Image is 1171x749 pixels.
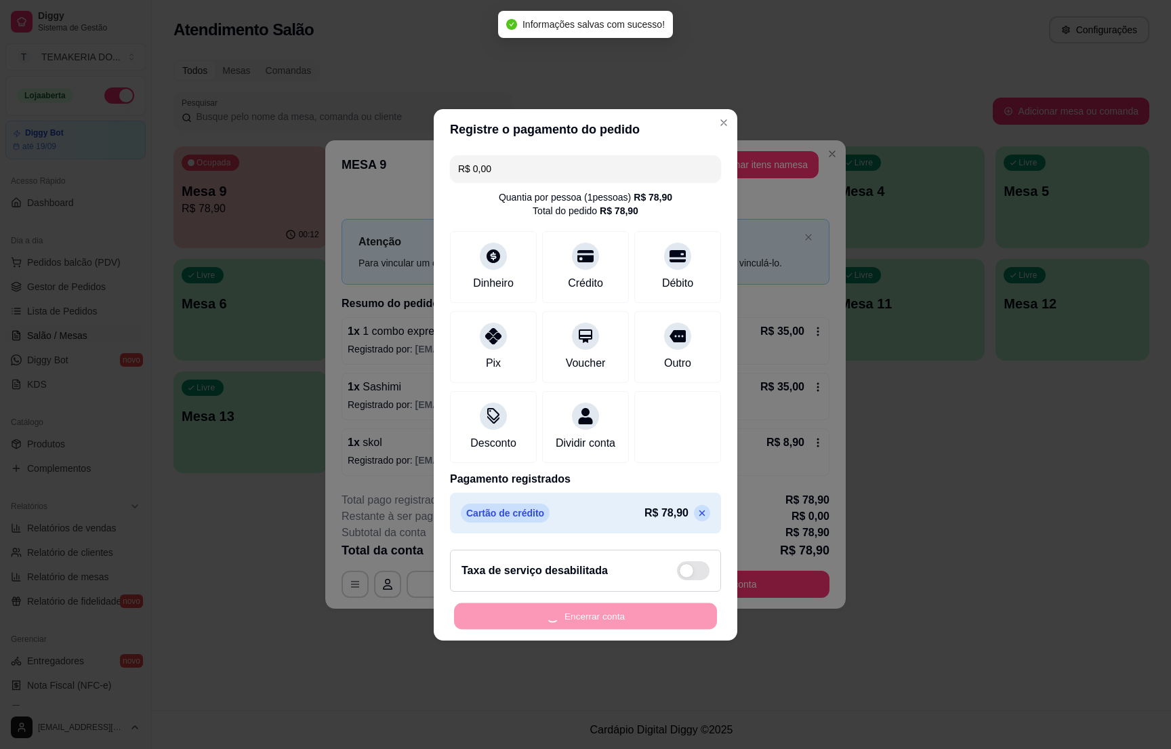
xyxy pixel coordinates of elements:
[600,204,638,218] div: R$ 78,90
[458,155,713,182] input: Ex.: hambúrguer de cordeiro
[533,204,638,218] div: Total do pedido
[450,471,721,487] p: Pagamento registrados
[713,112,735,134] button: Close
[434,109,737,150] header: Registre o pagamento do pedido
[461,563,608,579] h2: Taxa de serviço desabilitada
[461,504,550,523] p: Cartão de crédito
[662,275,693,291] div: Débito
[634,190,672,204] div: R$ 78,90
[568,275,603,291] div: Crédito
[499,190,672,204] div: Quantia por pessoa ( 1 pessoas)
[522,19,665,30] span: Informações salvas com sucesso!
[664,355,691,371] div: Outro
[506,19,517,30] span: check-circle
[473,275,514,291] div: Dinheiro
[486,355,501,371] div: Pix
[644,505,689,521] p: R$ 78,90
[470,435,516,451] div: Desconto
[566,355,606,371] div: Voucher
[556,435,615,451] div: Dividir conta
